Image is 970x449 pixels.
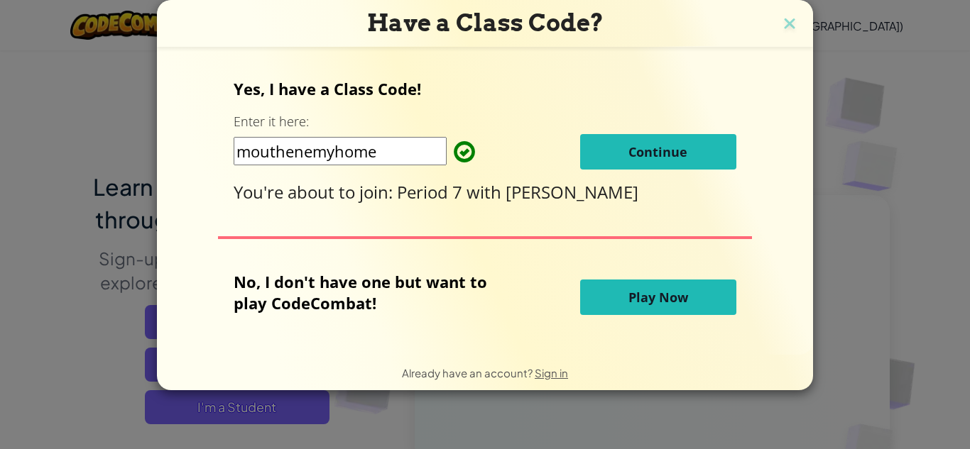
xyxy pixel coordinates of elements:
span: Have a Class Code? [367,9,604,37]
button: Play Now [580,279,736,315]
span: with [467,180,506,204]
p: Yes, I have a Class Code! [234,78,736,99]
a: Sign in [535,366,568,379]
p: No, I don't have one but want to play CodeCombat! [234,271,508,314]
span: Already have an account? [402,366,535,379]
span: Continue [628,143,687,160]
img: close icon [780,14,799,35]
button: Continue [580,134,736,170]
span: You're about to join: [234,180,397,204]
span: [PERSON_NAME] [506,180,638,204]
span: Period 7 [397,180,467,204]
label: Enter it here: [234,113,309,131]
span: Play Now [628,289,688,306]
